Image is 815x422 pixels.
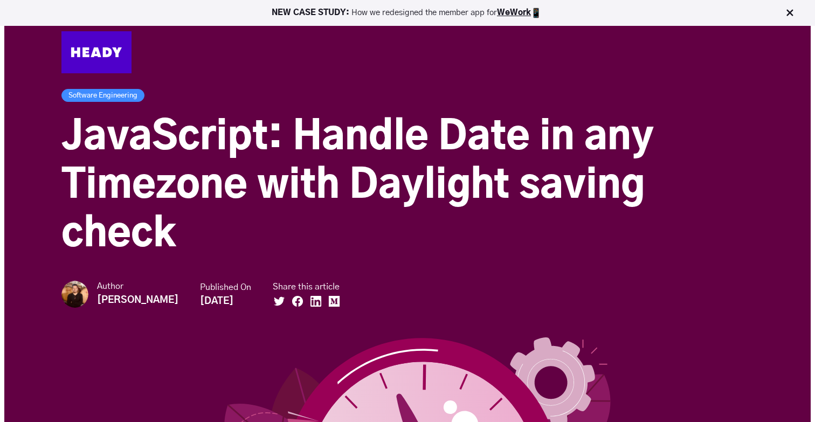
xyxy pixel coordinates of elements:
[61,89,144,102] a: Software Engineering
[784,8,795,18] img: Close Bar
[272,9,351,17] strong: NEW CASE STUDY:
[97,295,178,305] strong: [PERSON_NAME]
[531,8,542,18] img: app emoji
[61,281,88,308] img: Pratik Agashe
[61,31,132,73] img: Heady_Logo_Web-01 (1)
[5,8,810,18] p: How we redesigned the member app for
[142,39,754,65] div: Navigation Menu
[200,296,233,306] strong: [DATE]
[61,119,654,254] span: JavaScript: Handle Date in any Timezone with Daylight saving check
[497,9,531,17] a: WeWork
[97,281,178,292] small: Author
[200,282,251,293] small: Published On
[273,281,346,293] small: Share this article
